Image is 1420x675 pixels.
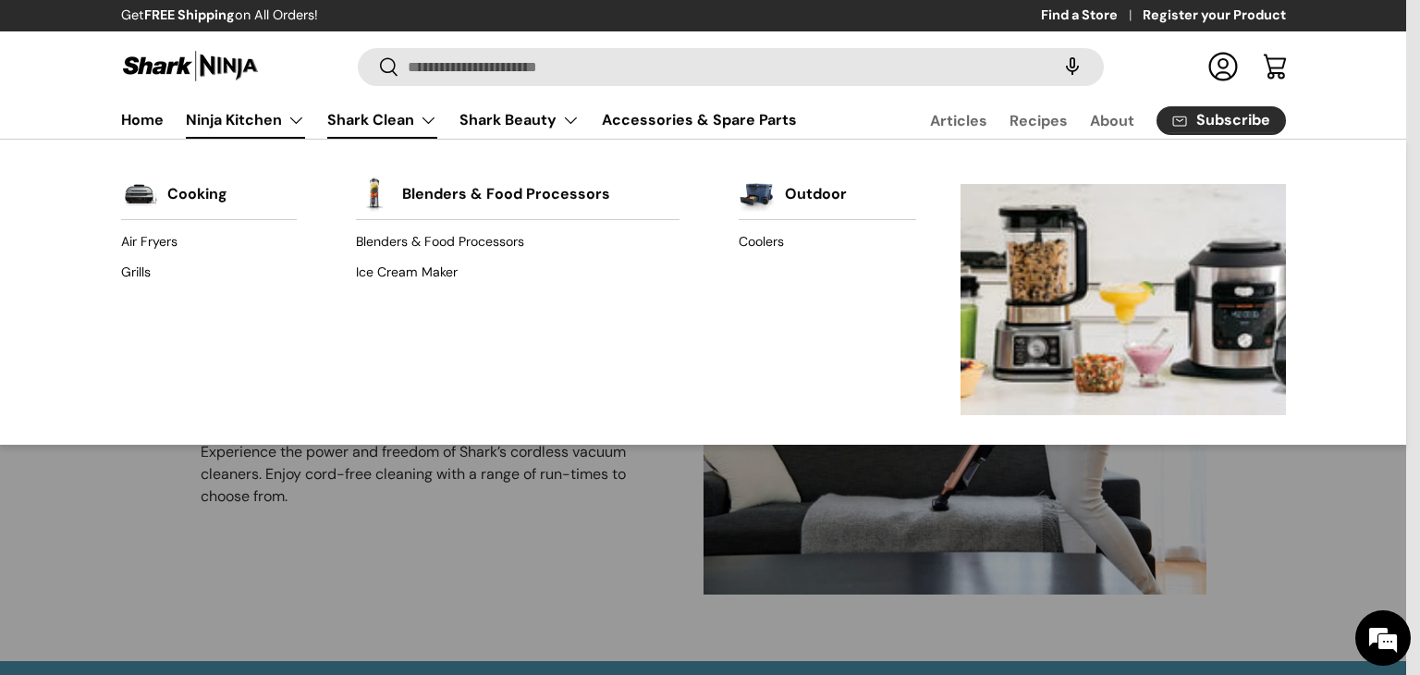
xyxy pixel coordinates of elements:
a: Find a Store [1041,6,1143,26]
a: Subscribe [1157,106,1286,135]
nav: Secondary [886,102,1286,139]
p: Get on All Orders! [121,6,318,26]
summary: Shark Clean [316,102,448,139]
summary: Ninja Kitchen [175,102,316,139]
nav: Primary [121,102,797,139]
a: Recipes [1010,103,1068,139]
strong: FREE Shipping [144,6,235,23]
a: Home [121,102,164,138]
a: About [1090,103,1134,139]
img: Shark Ninja Philippines [121,48,260,84]
a: Articles [930,103,987,139]
a: Accessories & Spare Parts [602,102,797,138]
a: Register your Product [1143,6,1286,26]
summary: Shark Beauty [448,102,591,139]
speech-search-button: Search by voice [1043,46,1102,87]
span: Subscribe [1196,113,1270,128]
